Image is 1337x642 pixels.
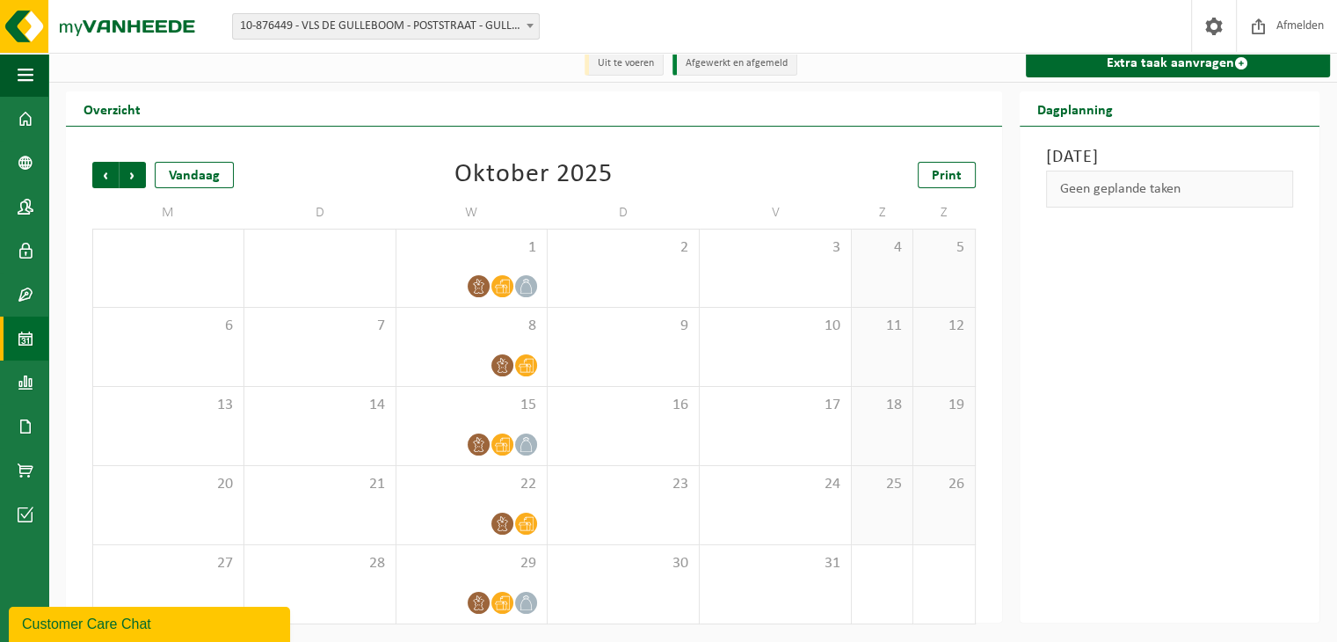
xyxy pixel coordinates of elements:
[708,554,842,573] span: 31
[700,197,852,229] td: V
[708,317,842,336] span: 10
[405,317,539,336] span: 8
[708,475,842,494] span: 24
[708,396,842,415] span: 17
[92,162,119,188] span: Vorige
[1046,171,1294,208] div: Geen geplande taken
[922,317,965,336] span: 12
[585,52,664,76] li: Uit te voeren
[852,197,913,229] td: Z
[92,197,244,229] td: M
[556,317,690,336] span: 9
[66,91,158,126] h2: Overzicht
[556,554,690,573] span: 30
[102,396,235,415] span: 13
[102,554,235,573] span: 27
[556,475,690,494] span: 23
[253,396,387,415] span: 14
[405,554,539,573] span: 29
[708,238,842,258] span: 3
[548,197,700,229] td: D
[922,475,965,494] span: 26
[932,169,962,183] span: Print
[253,475,387,494] span: 21
[1020,91,1130,126] h2: Dagplanning
[9,603,294,642] iframe: chat widget
[405,396,539,415] span: 15
[405,238,539,258] span: 1
[1046,144,1294,171] h3: [DATE]
[556,396,690,415] span: 16
[861,238,904,258] span: 4
[155,162,234,188] div: Vandaag
[861,396,904,415] span: 18
[1026,49,1331,77] a: Extra taak aanvragen
[120,162,146,188] span: Volgende
[232,13,540,40] span: 10-876449 - VLS DE GULLEBOOM - POSTSTRAAT - GULLEGEM
[396,197,549,229] td: W
[913,197,975,229] td: Z
[244,197,396,229] td: D
[102,475,235,494] span: 20
[454,162,613,188] div: Oktober 2025
[922,396,965,415] span: 19
[918,162,976,188] a: Print
[253,554,387,573] span: 28
[861,475,904,494] span: 25
[922,238,965,258] span: 5
[861,317,904,336] span: 11
[556,238,690,258] span: 2
[405,475,539,494] span: 22
[253,317,387,336] span: 7
[233,14,539,39] span: 10-876449 - VLS DE GULLEBOOM - POSTSTRAAT - GULLEGEM
[102,317,235,336] span: 6
[672,52,797,76] li: Afgewerkt en afgemeld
